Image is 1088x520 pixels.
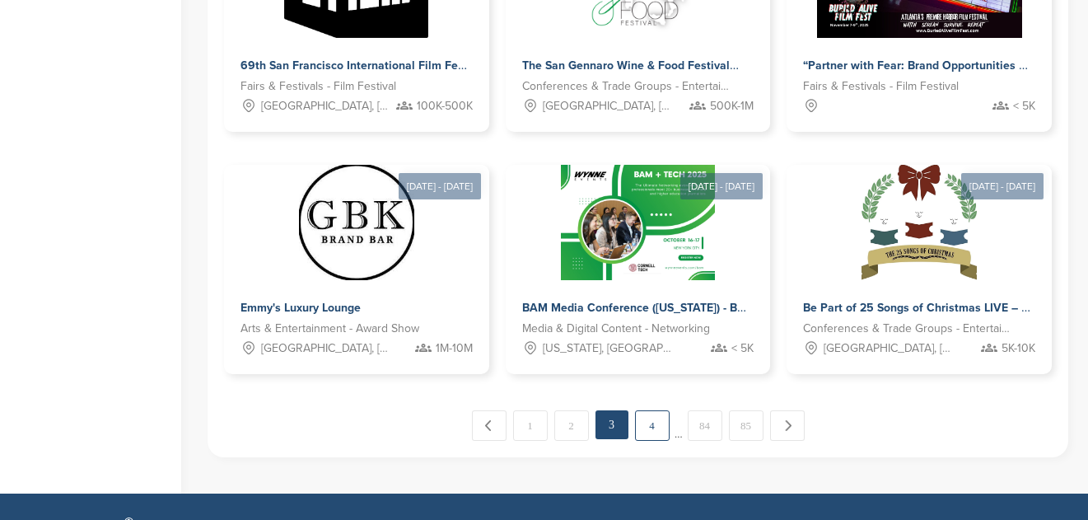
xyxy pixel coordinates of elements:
img: Sponsorpitch & [862,165,977,280]
span: < 5K [1013,97,1035,115]
span: … [675,410,683,440]
a: [DATE] - [DATE] Sponsorpitch & Emmy's Luxury Lounge Arts & Entertainment - Award Show [GEOGRAPHIC... [224,138,489,374]
img: Sponsorpitch & [561,165,715,280]
a: 84 [688,410,722,441]
span: Fairs & Festivals - Film Festival [803,77,959,96]
span: [GEOGRAPHIC_DATA], [GEOGRAPHIC_DATA] [261,340,391,358]
span: [GEOGRAPHIC_DATA], [GEOGRAPHIC_DATA] [543,97,673,115]
span: 100K-500K [417,97,473,115]
span: Conferences & Trade Groups - Entertainment [803,320,1011,338]
span: [GEOGRAPHIC_DATA], [GEOGRAPHIC_DATA] [261,97,391,115]
span: [GEOGRAPHIC_DATA], [GEOGRAPHIC_DATA] [824,340,954,358]
img: Sponsorpitch & [299,165,414,280]
span: 1M-10M [436,340,473,358]
div: [DATE] - [DATE] [399,173,481,199]
a: Next → [770,410,805,441]
span: Conferences & Trade Groups - Entertainment [522,77,730,96]
span: BAM Media Conference ([US_STATE]) - Business and Technical Media [522,301,890,315]
em: 3 [595,410,628,439]
span: 69th San Francisco International Film Festival [240,59,487,73]
span: 500K-1M [710,97,754,115]
span: Arts & Entertainment - Award Show [240,320,419,338]
div: [DATE] - [DATE] [680,173,763,199]
a: 2 [554,410,589,441]
span: Media & Digital Content - Networking [522,320,710,338]
a: [DATE] - [DATE] Sponsorpitch & Be Part of 25 Songs of Christmas LIVE – A Holiday Experience That ... [787,138,1052,374]
a: 4 [635,410,670,441]
span: [US_STATE], [GEOGRAPHIC_DATA] [543,340,673,358]
span: Emmy's Luxury Lounge [240,301,361,315]
span: The San Gennaro Wine & Food Festival [522,59,730,73]
div: [DATE] - [DATE] [961,173,1044,199]
a: ← Previous [472,410,507,441]
span: Fairs & Festivals - Film Festival [240,77,396,96]
a: [DATE] - [DATE] Sponsorpitch & BAM Media Conference ([US_STATE]) - Business and Technical Media M... [506,138,771,374]
a: 1 [513,410,548,441]
a: 85 [729,410,763,441]
span: 5K-10K [1002,340,1035,358]
span: < 5K [731,340,754,358]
